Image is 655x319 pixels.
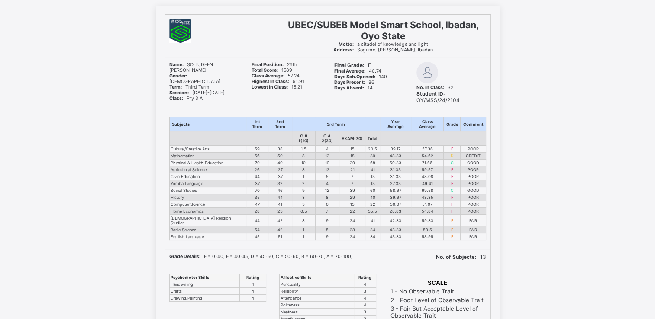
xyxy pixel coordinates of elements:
[315,187,339,194] td: 12
[292,117,380,131] th: 3rd Term
[315,233,339,240] td: 9
[169,159,246,166] td: Physical & Health Education
[169,281,239,288] td: Handwriting
[169,73,221,84] span: [DEMOGRAPHIC_DATA]
[246,159,268,166] td: 70
[268,146,292,153] td: 38
[461,173,486,180] td: POOR
[461,159,486,166] td: GOOD
[339,146,365,153] td: 15
[315,173,339,180] td: 5
[365,153,380,159] td: 39
[169,90,225,96] span: [DATE]-[DATE]
[354,281,376,288] td: 4
[354,288,376,295] td: 3
[354,302,376,309] td: 4
[334,68,365,74] b: Final Average:
[354,295,376,302] td: 4
[416,90,445,97] b: Student ID:
[252,62,297,67] span: 26th
[268,117,292,131] th: 2nd Term
[252,84,288,90] b: Lowest In Class:
[246,233,268,240] td: 45
[246,201,268,208] td: 47
[268,233,292,240] td: 51
[169,166,246,173] td: Agricultural Science
[169,208,246,215] td: Home Economics
[169,233,246,240] td: English Language
[292,159,315,166] td: 10
[444,194,461,201] td: F
[411,159,444,166] td: 71.66
[411,233,444,240] td: 58.95
[334,85,373,91] span: 14
[169,254,200,259] b: Grade Details:
[339,166,365,173] td: 21
[365,226,380,233] td: 34
[169,117,246,131] th: Subjects
[461,233,486,240] td: FAIR
[292,233,315,240] td: 1
[380,153,411,159] td: 48.33
[411,153,444,159] td: 54.62
[252,79,289,84] b: Highest In Class:
[252,79,304,84] span: 91.91
[461,180,486,187] td: POOR
[279,295,354,302] td: Attendance
[334,80,374,85] span: 86
[390,287,485,295] td: 1 - No Observable Trait
[169,215,246,226] td: [DEMOGRAPHIC_DATA] Religion Studies
[436,254,486,260] span: 13
[246,146,268,153] td: 59
[268,166,292,173] td: 27
[169,288,239,295] td: Crafts
[354,309,376,316] td: 3
[246,187,268,194] td: 70
[246,117,268,131] th: 1st Term
[279,288,354,295] td: Reliability
[411,166,444,173] td: 59.57
[292,208,315,215] td: 6.5
[169,274,239,281] th: Psychomotor Skills
[169,96,183,101] b: Class:
[169,201,246,208] td: Computer Science
[315,208,339,215] td: 7
[315,215,339,226] td: 9
[339,187,365,194] td: 39
[268,173,292,180] td: 37
[380,201,411,208] td: 36.67
[252,67,292,73] span: 1589
[333,47,433,53] span: Sogunro, [PERSON_NAME], Ibadan
[315,131,339,146] th: C.A 2(20)
[416,85,444,90] b: No. in Class:
[365,233,380,240] td: 34
[390,296,485,304] td: 2 - Poor Level of Observable Trait
[411,208,444,215] td: 54.84
[292,194,315,201] td: 3
[411,187,444,194] td: 69.58
[461,166,486,173] td: POOR
[444,201,461,208] td: F
[169,295,239,302] td: Drawing/Painting
[246,166,268,173] td: 26
[252,67,278,73] b: Total Score:
[169,254,352,259] span: F = 0-40, E = 40-45, D = 45-50, C = 50-60, B = 60-70, A = 70-100,
[380,159,411,166] td: 59.33
[461,215,486,226] td: FAIR
[380,117,411,131] th: Year Average
[246,215,268,226] td: 44
[292,166,315,173] td: 8
[268,208,292,215] td: 23
[411,117,444,131] th: Class Average
[169,84,182,90] b: Term:
[365,173,380,180] td: 13
[252,73,300,79] span: 57.24
[169,73,187,79] b: Gender:
[411,173,444,180] td: 48.08
[436,254,477,260] b: No. of Subjects:
[252,62,284,67] b: Final Position:
[411,226,444,233] td: 59.5
[444,166,461,173] td: F
[365,215,380,226] td: 41
[169,96,203,101] span: Pry 3 A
